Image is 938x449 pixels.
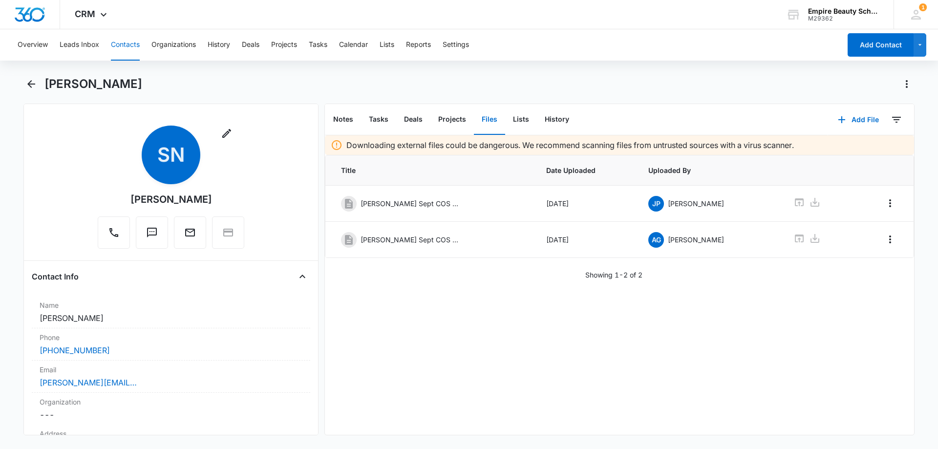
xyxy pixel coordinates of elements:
[40,344,110,356] a: [PHONE_NUMBER]
[537,105,577,135] button: History
[18,29,48,61] button: Overview
[808,15,879,22] div: account id
[585,270,642,280] p: Showing 1-2 of 2
[668,235,724,245] p: [PERSON_NAME]
[889,112,904,128] button: Filters
[325,105,361,135] button: Notes
[242,29,259,61] button: Deals
[40,397,302,407] label: Organization
[174,232,206,240] a: Email
[346,139,794,151] p: Downloading external files could be dangerous. We recommend scanning files from untrusted sources...
[361,235,458,245] p: [PERSON_NAME] Sept COS 2025.pdf
[32,393,310,425] div: Organization---
[474,105,505,135] button: Files
[40,377,137,388] a: [PERSON_NAME][EMAIL_ADDRESS][DOMAIN_NAME]
[40,428,302,439] label: Address
[142,126,200,184] span: SN
[32,361,310,393] div: Email[PERSON_NAME][EMAIL_ADDRESS][DOMAIN_NAME]
[208,29,230,61] button: History
[23,76,39,92] button: Back
[534,222,637,258] td: [DATE]
[919,3,927,11] div: notifications count
[339,29,368,61] button: Calendar
[40,409,302,421] dd: ---
[406,29,431,61] button: Reports
[341,165,523,175] span: Title
[443,29,469,61] button: Settings
[174,216,206,249] button: Email
[648,196,664,212] span: JP
[60,29,99,61] button: Leads Inbox
[828,108,889,131] button: Add File
[136,216,168,249] button: Text
[648,165,770,175] span: Uploaded By
[309,29,327,61] button: Tasks
[380,29,394,61] button: Lists
[919,3,927,11] span: 1
[295,269,310,284] button: Close
[396,105,430,135] button: Deals
[130,192,212,207] div: [PERSON_NAME]
[271,29,297,61] button: Projects
[151,29,196,61] button: Organizations
[848,33,914,57] button: Add Contact
[648,232,664,248] span: AG
[40,312,302,324] dd: [PERSON_NAME]
[534,186,637,222] td: [DATE]
[882,232,898,247] button: Overflow Menu
[32,328,310,361] div: Phone[PHONE_NUMBER]
[808,7,879,15] div: account name
[111,29,140,61] button: Contacts
[98,232,130,240] a: Call
[44,77,142,91] h1: [PERSON_NAME]
[361,198,458,209] p: [PERSON_NAME] Sept COS 2025.pdf
[430,105,474,135] button: Projects
[32,296,310,328] div: Name[PERSON_NAME]
[75,9,95,19] span: CRM
[546,165,625,175] span: Date Uploaded
[136,232,168,240] a: Text
[505,105,537,135] button: Lists
[361,105,396,135] button: Tasks
[40,332,302,342] label: Phone
[32,271,79,282] h4: Contact Info
[40,364,302,375] label: Email
[899,76,915,92] button: Actions
[882,195,898,211] button: Overflow Menu
[668,198,724,209] p: [PERSON_NAME]
[98,216,130,249] button: Call
[40,300,302,310] label: Name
